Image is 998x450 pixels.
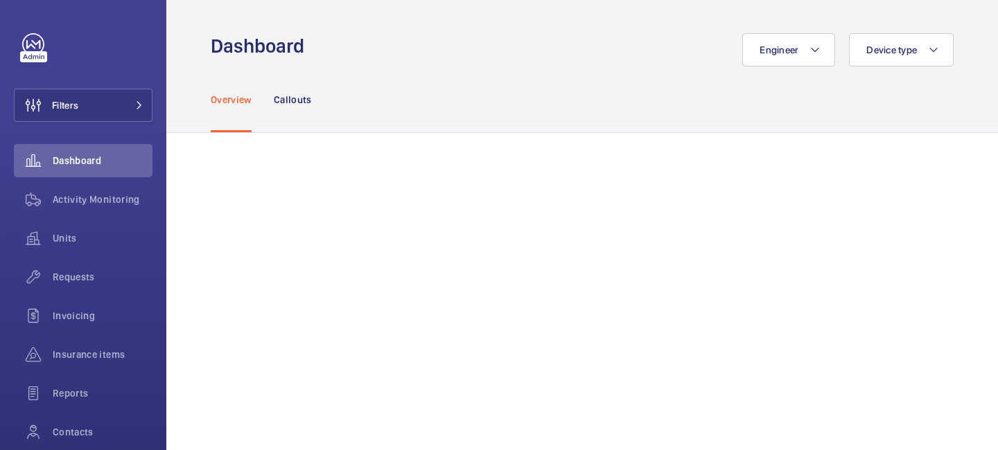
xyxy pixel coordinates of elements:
span: Engineer [760,44,798,55]
span: Device type [866,44,917,55]
p: Overview [211,93,252,107]
span: Reports [53,386,152,400]
h1: Dashboard [211,33,313,59]
p: Callouts [274,93,312,107]
span: Units [53,231,152,245]
button: Filters [14,89,152,122]
span: Insurance items [53,348,152,361]
button: Device type [849,33,954,66]
span: Requests [53,270,152,284]
span: Dashboard [53,154,152,168]
span: Activity Monitoring [53,192,152,206]
span: Contacts [53,425,152,439]
span: Filters [52,98,78,112]
button: Engineer [742,33,835,66]
span: Invoicing [53,309,152,323]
